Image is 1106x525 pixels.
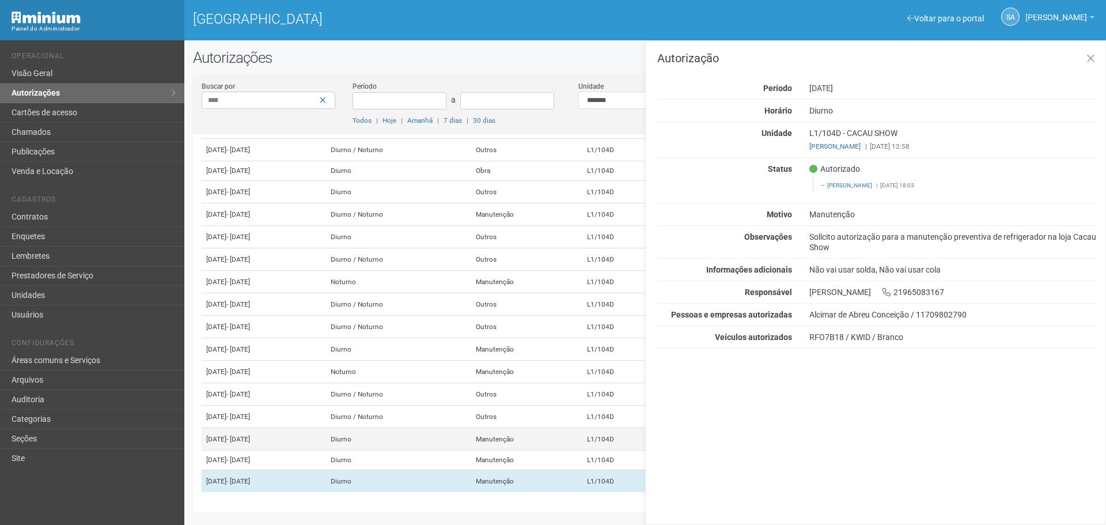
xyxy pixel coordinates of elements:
div: Diurno [801,105,1105,116]
td: [DATE] [202,338,326,361]
td: L1/104D [582,181,668,203]
div: Painel do Administrador [12,24,176,34]
td: Outros [471,226,582,248]
td: L1/104D [582,226,668,248]
td: Diurno / Noturno [326,139,471,161]
td: Manutenção [471,361,582,383]
td: [DATE] [202,248,326,271]
h3: Autorização [657,52,1097,64]
h2: Autorizações [193,49,1097,66]
td: [DATE] [202,161,326,181]
td: [DATE] [202,316,326,338]
strong: Informações adicionais [706,265,792,274]
td: Diurno [326,226,471,248]
span: - [DATE] [226,255,250,263]
a: SA [1001,7,1020,26]
td: [DATE] [202,271,326,293]
td: L1/104D [582,470,668,493]
td: L1/104D [582,161,668,181]
td: L1/104D [582,248,668,271]
span: - [DATE] [226,435,250,443]
span: - [DATE] [226,210,250,218]
td: [DATE] [202,383,326,406]
td: L1/104D [582,428,668,451]
td: Outros [471,181,582,203]
div: L1/104D - CACAU SHOW [801,128,1105,152]
h1: [GEOGRAPHIC_DATA] [193,12,637,27]
td: L1/104D [582,406,668,428]
strong: Período [763,84,792,93]
div: [DATE] 12:58 [809,141,1097,152]
td: Outros [471,316,582,338]
span: | [437,116,439,124]
a: Voltar para o portal [907,14,984,23]
strong: Unidade [762,129,792,138]
td: [DATE] [202,428,326,451]
span: - [DATE] [226,413,250,421]
td: Outros [471,293,582,316]
td: L1/104D [582,139,668,161]
td: Obra [471,161,582,181]
div: Alcimar de Abreu Conceição / 11709802790 [809,309,1097,320]
a: [PERSON_NAME] [809,142,861,150]
span: a [451,95,456,104]
span: - [DATE] [226,167,250,175]
a: [PERSON_NAME] [1025,14,1094,24]
span: | [876,182,877,188]
a: [PERSON_NAME] [827,182,872,188]
label: Período [353,81,377,92]
span: Silvio Anjos [1025,2,1087,22]
td: L1/104D [582,293,668,316]
footer: [DATE] 18:03 [820,182,1090,190]
td: L1/104D [582,383,668,406]
td: L1/104D [582,338,668,361]
span: - [DATE] [226,390,250,398]
div: [PERSON_NAME] 21965083167 [801,287,1105,297]
td: Outros [471,406,582,428]
td: Diurno [326,428,471,451]
td: Diurno / Noturno [326,293,471,316]
div: [DATE] [801,83,1105,93]
td: Diurno [326,161,471,181]
strong: Status [768,164,792,173]
td: L1/104D [582,361,668,383]
td: L1/104D [582,203,668,226]
strong: Veículos autorizados [715,333,792,342]
div: RFO7B18 / KWID / Branco [809,332,1097,342]
td: Diurno / Noturno [326,203,471,226]
a: 7 dias [444,116,462,124]
strong: Pessoas e empresas autorizadas [671,310,792,319]
span: - [DATE] [226,300,250,308]
a: Amanhã [407,116,433,124]
td: Outros [471,383,582,406]
td: Noturno [326,361,471,383]
div: Não vai usar solda, Não vai usar cola [801,265,1105,275]
span: | [376,116,378,124]
label: Unidade [578,81,604,92]
li: Configurações [12,339,176,351]
td: Diurno [326,338,471,361]
td: Diurno / Noturno [326,406,471,428]
span: - [DATE] [226,146,250,154]
td: Outros [471,248,582,271]
td: Diurno [326,451,471,470]
span: - [DATE] [226,278,250,286]
span: | [467,116,468,124]
img: Minium [12,12,81,24]
span: - [DATE] [226,233,250,241]
span: | [401,116,403,124]
span: - [DATE] [226,477,250,485]
td: [DATE] [202,293,326,316]
td: [DATE] [202,181,326,203]
td: [DATE] [202,406,326,428]
td: Manutenção [471,271,582,293]
td: Diurno / Noturno [326,316,471,338]
span: - [DATE] [226,456,250,464]
li: Operacional [12,52,176,64]
div: Solicito autorização para a manutenção preventiva de refrigerador na loja Cacau Show [801,232,1105,252]
td: Manutenção [471,451,582,470]
span: Autorizado [809,164,860,174]
td: Diurno / Noturno [326,248,471,271]
td: [DATE] [202,139,326,161]
td: Diurno [326,181,471,203]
